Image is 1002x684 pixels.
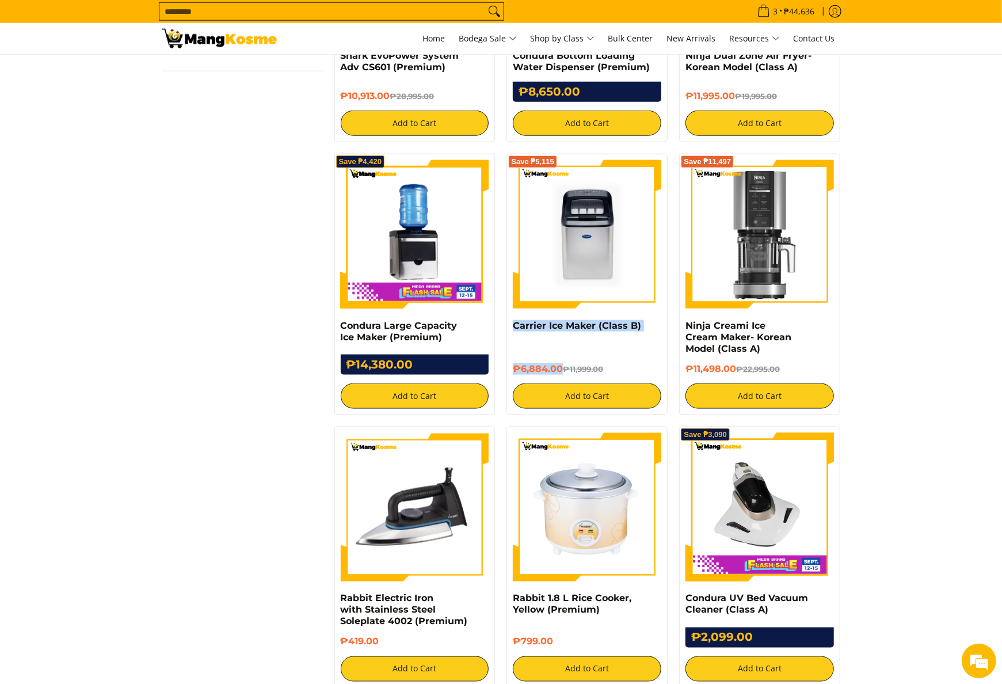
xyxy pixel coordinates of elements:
[513,82,661,102] h6: ₱8,650.00
[563,364,603,374] del: ₱11,999.00
[730,32,780,46] span: Resources
[685,593,808,615] a: Condura UV Bed Vacuum Cleaner (Class A)
[608,33,653,44] span: Bulk Center
[736,364,780,374] del: ₱22,995.00
[685,383,834,409] button: Add to Cart
[341,656,489,682] button: Add to Cart
[423,33,445,44] span: Home
[339,158,382,165] span: Save ₱4,420
[724,23,786,54] a: Resources
[341,90,489,102] h6: ₱10,913.00
[513,111,661,136] button: Add to Cart
[341,383,489,409] button: Add to Cart
[459,32,517,46] span: Bodega Sale
[531,32,595,46] span: Shop by Class
[485,3,504,20] button: Search
[685,160,834,309] img: ninja-creami-ice-cream-maker-gray-korean-model-full-view-mang-kosme
[513,160,661,309] img: Carrier Ice Maker (Class B)
[685,363,834,375] h6: ₱11,498.00
[162,29,277,48] img: Small Appliances l Mang Kosme: Home Appliances Warehouse Sale
[754,5,818,18] span: •
[685,320,791,354] a: Ninja Creami Ice Cream Maker- Korean Model (Class A)
[341,160,489,309] img: Condura Large Capacity Ice Maker (Premium)
[513,50,650,73] a: Condura Bottom Loading Water Dispenser (Premium)
[685,628,834,648] h6: ₱2,099.00
[513,433,661,582] img: https://mangkosme.com/products/rabbit-1-8-l-rice-cooker-yellow-class-a
[735,92,777,101] del: ₱19,995.00
[794,33,835,44] span: Contact Us
[783,7,817,16] span: ₱44,636
[661,23,722,54] a: New Arrivals
[513,636,661,648] h6: ₱799.00
[288,23,841,54] nav: Main Menu
[341,433,489,582] img: https://mangkosme.com/products/rabbit-electric-iron-with-stainless-steel-soleplate-4002-class-a
[788,23,841,54] a: Contact Us
[341,111,489,136] button: Add to Cart
[511,158,554,165] span: Save ₱5,115
[513,363,661,375] h6: ₱6,884.00
[685,50,811,73] a: Ninja Dual Zone Air Fryer- Korean Model (Class A)
[341,50,459,73] a: Shark EvoPower System Adv CS601 (Premium)
[454,23,523,54] a: Bodega Sale
[513,320,641,331] a: Carrier Ice Maker (Class B)
[685,90,834,102] h6: ₱11,995.00
[513,593,631,615] a: Rabbit 1.8 L Rice Cooker, Yellow (Premium)
[390,92,435,101] del: ₱28,995.00
[341,355,489,375] h6: ₱14,380.00
[513,383,661,409] button: Add to Cart
[341,593,468,627] a: Rabbit Electric Iron with Stainless Steel Soleplate 4002 (Premium)
[603,23,659,54] a: Bulk Center
[684,431,727,438] span: Save ₱3,090
[667,33,716,44] span: New Arrivals
[417,23,451,54] a: Home
[685,111,834,136] button: Add to Cart
[685,656,834,682] button: Add to Cart
[525,23,600,54] a: Shop by Class
[684,158,731,165] span: Save ₱11,497
[685,433,834,582] img: Condura UV Bed Vacuum Cleaner (Class A)
[341,636,489,648] h6: ₱419.00
[772,7,780,16] span: 3
[513,656,661,682] button: Add to Cart
[341,320,458,343] a: Condura Large Capacity Ice Maker (Premium)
